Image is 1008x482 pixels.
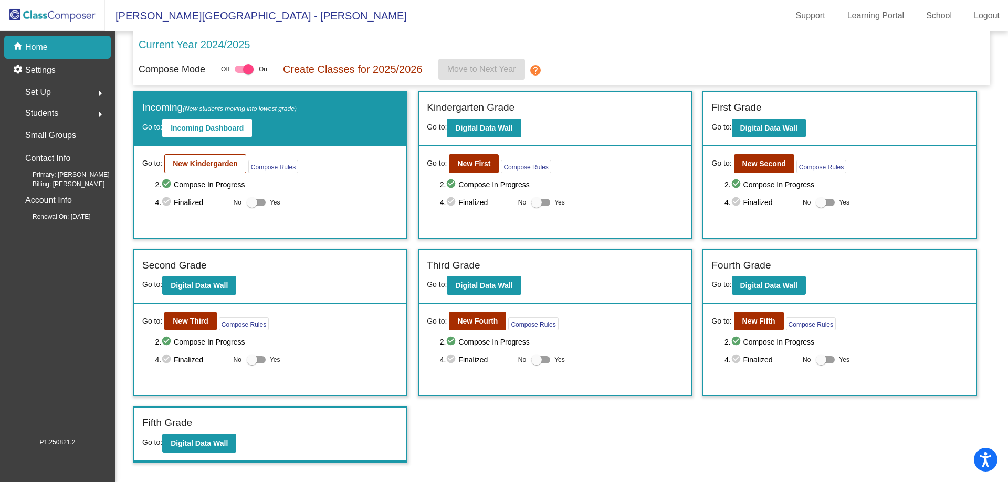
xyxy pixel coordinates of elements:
[427,316,447,327] span: Go to:
[161,336,174,348] mat-icon: check_circle
[529,64,542,77] mat-icon: help
[221,65,229,74] span: Off
[270,196,280,209] span: Yes
[731,336,743,348] mat-icon: check_circle
[162,119,252,137] button: Incoming Dashboard
[554,196,565,209] span: Yes
[447,119,521,137] button: Digital Data Wall
[139,37,250,52] p: Current Year 2024/2025
[427,123,447,131] span: Go to:
[711,123,731,131] span: Go to:
[711,280,731,288] span: Go to:
[918,7,960,24] a: School
[25,85,51,100] span: Set Up
[155,336,398,348] span: 2. Compose In Progress
[25,106,58,121] span: Students
[142,438,162,446] span: Go to:
[162,434,236,453] button: Digital Data Wall
[234,198,241,207] span: No
[173,159,238,168] b: New Kindergarden
[161,196,174,209] mat-icon: check_circle
[270,354,280,366] span: Yes
[427,100,514,115] label: Kindergarten Grade
[724,336,968,348] span: 2. Compose In Progress
[796,160,846,173] button: Compose Rules
[16,179,104,189] span: Billing: [PERSON_NAME]
[142,258,207,273] label: Second Grade
[16,212,90,221] span: Renewal On: [DATE]
[139,62,205,77] p: Compose Mode
[724,196,797,209] span: 4. Finalized
[142,100,297,115] label: Incoming
[787,7,834,24] a: Support
[283,61,423,77] p: Create Classes for 2025/2026
[25,64,56,77] p: Settings
[446,178,458,191] mat-icon: check_circle
[711,158,731,169] span: Go to:
[173,317,208,325] b: New Third
[732,276,806,295] button: Digital Data Wall
[457,317,498,325] b: New Fourth
[161,178,174,191] mat-icon: check_circle
[447,65,516,73] span: Move to Next Year
[501,160,551,173] button: Compose Rules
[455,124,512,132] b: Digital Data Wall
[455,281,512,290] b: Digital Data Wall
[554,354,565,366] span: Yes
[440,354,513,366] span: 4. Finalized
[155,178,398,191] span: 2. Compose In Progress
[724,354,797,366] span: 4. Finalized
[786,317,836,330] button: Compose Rules
[162,276,236,295] button: Digital Data Wall
[161,354,174,366] mat-icon: check_circle
[155,354,228,366] span: 4. Finalized
[164,154,246,173] button: New Kindergarden
[440,178,684,191] span: 2. Compose In Progress
[13,64,25,77] mat-icon: settings
[446,336,458,348] mat-icon: check_circle
[724,178,968,191] span: 2. Compose In Progress
[142,316,162,327] span: Go to:
[711,100,761,115] label: First Grade
[711,316,731,327] span: Go to:
[142,415,192,431] label: Fifth Grade
[742,159,786,168] b: New Second
[142,158,162,169] span: Go to:
[142,280,162,288] span: Go to:
[446,354,458,366] mat-icon: check_circle
[839,354,849,366] span: Yes
[25,41,48,53] p: Home
[734,312,784,330] button: New Fifth
[25,151,70,166] p: Contact Info
[171,281,228,290] b: Digital Data Wall
[731,354,743,366] mat-icon: check_circle
[427,158,447,169] span: Go to:
[248,160,298,173] button: Compose Rules
[965,7,1008,24] a: Logout
[219,317,269,330] button: Compose Rules
[164,312,217,330] button: New Third
[440,336,684,348] span: 2. Compose In Progress
[740,281,797,290] b: Digital Data Wall
[731,178,743,191] mat-icon: check_circle
[142,123,162,131] span: Go to:
[427,258,480,273] label: Third Grade
[508,317,558,330] button: Compose Rules
[438,59,525,80] button: Move to Next Year
[440,196,513,209] span: 4. Finalized
[16,170,110,179] span: Primary: [PERSON_NAME]
[518,198,526,207] span: No
[234,355,241,365] span: No
[94,108,107,121] mat-icon: arrow_right
[742,317,775,325] b: New Fifth
[171,124,244,132] b: Incoming Dashboard
[731,196,743,209] mat-icon: check_circle
[13,41,25,53] mat-icon: home
[171,439,228,447] b: Digital Data Wall
[105,7,407,24] span: [PERSON_NAME][GEOGRAPHIC_DATA] - [PERSON_NAME]
[518,355,526,365] span: No
[740,124,797,132] b: Digital Data Wall
[183,105,297,112] span: (New students moving into lowest grade)
[94,87,107,100] mat-icon: arrow_right
[446,196,458,209] mat-icon: check_circle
